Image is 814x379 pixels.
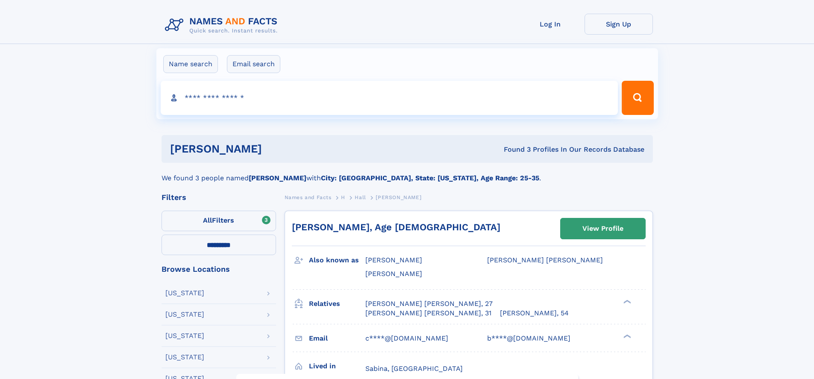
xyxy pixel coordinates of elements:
label: Name search [163,55,218,73]
span: Sabina, [GEOGRAPHIC_DATA] [365,364,463,373]
a: [PERSON_NAME] [PERSON_NAME], 31 [365,308,491,318]
b: City: [GEOGRAPHIC_DATA], State: [US_STATE], Age Range: 25-35 [321,174,539,182]
div: Filters [162,194,276,201]
span: H [341,194,345,200]
div: ❯ [621,333,632,339]
a: [PERSON_NAME] [PERSON_NAME], 27 [365,299,493,308]
span: [PERSON_NAME] [365,256,422,264]
span: [PERSON_NAME] [365,270,422,278]
h1: [PERSON_NAME] [170,144,383,154]
label: Email search [227,55,280,73]
b: [PERSON_NAME] [249,174,306,182]
h3: Email [309,331,365,346]
div: View Profile [582,219,623,238]
div: [US_STATE] [165,354,204,361]
label: Filters [162,211,276,231]
span: Hall [355,194,366,200]
a: View Profile [561,218,645,239]
div: We found 3 people named with . [162,163,653,183]
span: [PERSON_NAME] [PERSON_NAME] [487,256,603,264]
a: Names and Facts [285,192,332,203]
div: [US_STATE] [165,290,204,297]
span: [PERSON_NAME] [376,194,421,200]
a: Hall [355,192,366,203]
img: Logo Names and Facts [162,14,285,37]
a: H [341,192,345,203]
a: Log In [516,14,585,35]
span: All [203,216,212,224]
div: Browse Locations [162,265,276,273]
input: search input [161,81,618,115]
a: [PERSON_NAME], 54 [500,308,569,318]
div: Found 3 Profiles In Our Records Database [383,145,644,154]
a: Sign Up [585,14,653,35]
h3: Lived in [309,359,365,373]
div: [US_STATE] [165,311,204,318]
a: [PERSON_NAME], Age [DEMOGRAPHIC_DATA] [292,222,500,232]
button: Search Button [622,81,653,115]
div: ❯ [621,299,632,304]
h3: Also known as [309,253,365,267]
div: [US_STATE] [165,332,204,339]
h3: Relatives [309,297,365,311]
